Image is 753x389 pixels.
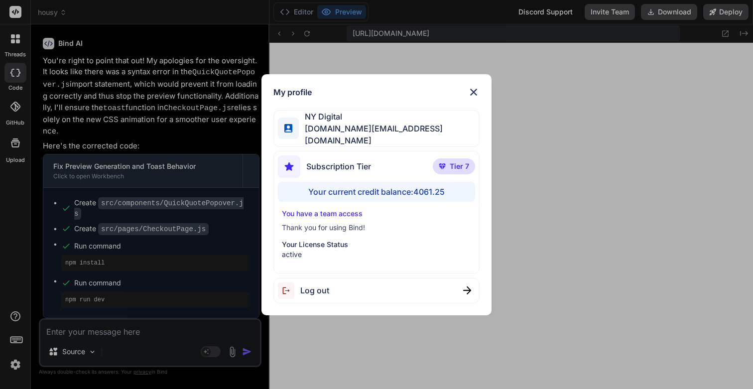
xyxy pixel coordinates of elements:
[300,284,329,296] span: Log out
[273,86,312,98] h1: My profile
[468,86,480,98] img: close
[306,160,371,172] span: Subscription Tier
[463,286,471,294] img: close
[439,163,446,169] img: premium
[282,209,471,219] p: You have a team access
[299,123,479,146] span: [DOMAIN_NAME][EMAIL_ADDRESS][DOMAIN_NAME]
[278,282,300,299] img: logout
[282,240,471,250] p: Your License Status
[284,124,292,132] img: profile
[278,155,300,178] img: subscription
[282,250,471,259] p: active
[278,182,475,202] div: Your current credit balance: 4061.25
[299,111,479,123] span: NY Digital
[450,161,469,171] span: Tier 7
[282,223,471,233] p: Thank you for using Bind!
